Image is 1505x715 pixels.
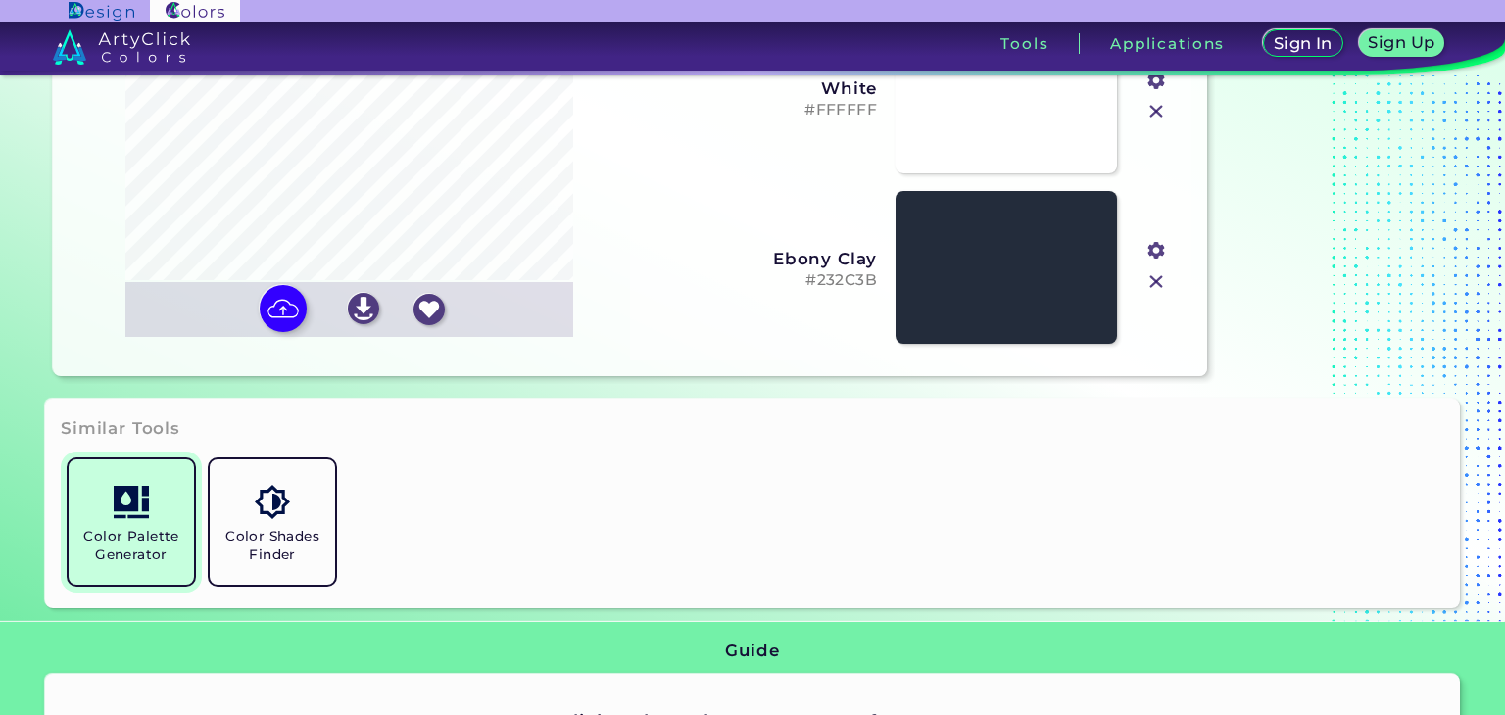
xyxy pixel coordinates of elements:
h5: Sign Up [1372,35,1432,50]
h5: #232C3B [644,271,877,290]
img: icon_close.svg [1143,269,1169,295]
h3: Similar Tools [61,417,180,441]
h3: Ebony Clay [644,249,877,268]
h3: Guide [725,640,779,663]
img: icon_download_white.svg [348,293,379,324]
h5: #FFFFFF [644,101,877,119]
img: logo_artyclick_colors_white.svg [53,29,191,65]
img: icon_color_shades.svg [255,485,289,519]
h3: Applications [1110,36,1225,51]
img: icon_favourite_white.svg [413,294,445,325]
img: ArtyClick Design logo [69,2,134,21]
h5: Color Shades Finder [218,527,327,564]
h3: White [644,78,877,98]
h5: Sign In [1277,36,1330,51]
a: Sign In [1267,31,1338,56]
h3: Tools [1000,36,1048,51]
img: icon picture [260,285,307,332]
a: Sign Up [1363,31,1440,56]
img: icon_col_pal_col.svg [114,485,148,519]
h5: Color Palette Generator [76,527,186,564]
a: Color Palette Generator [61,452,202,593]
a: Color Shades Finder [202,452,343,593]
img: icon_close.svg [1143,99,1169,124]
